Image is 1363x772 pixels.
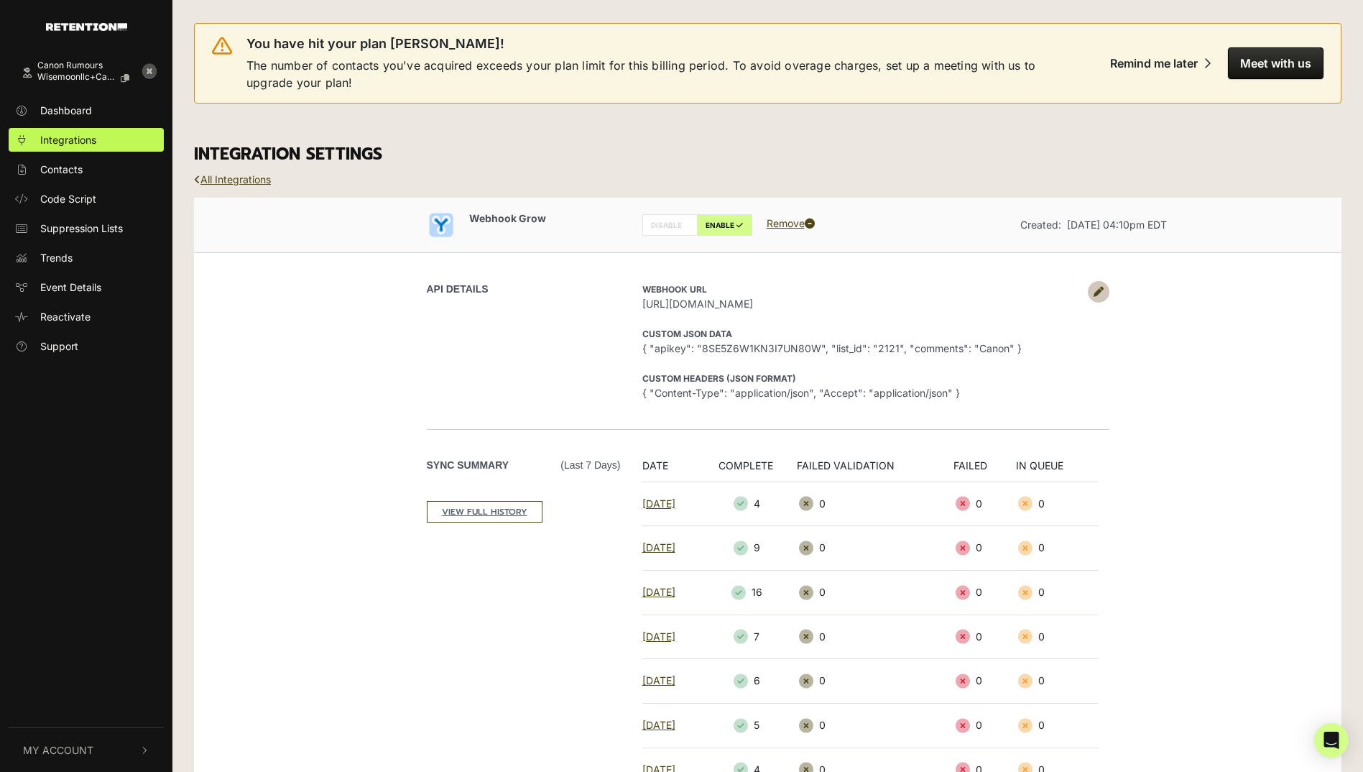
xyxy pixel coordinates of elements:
[953,526,1016,571] td: 0
[40,162,83,177] span: Contacts
[703,526,797,571] td: 9
[1016,659,1099,704] td: 0
[427,458,621,473] label: Sync Summary
[1099,47,1222,79] button: Remind me later
[642,497,675,510] a: [DATE]
[642,630,675,643] a: [DATE]
[797,458,953,482] th: FAILED VALIDATION
[797,703,953,748] td: 0
[1016,458,1099,482] th: IN QUEUE
[642,373,796,384] strong: Custom Headers (JSON format)
[9,334,164,358] a: Support
[797,615,953,659] td: 0
[953,703,1016,748] td: 0
[642,284,707,295] strong: Webhook URL
[40,191,96,206] span: Code Script
[46,23,127,31] img: Retention.com
[9,305,164,328] a: Reactivate
[703,482,797,526] td: 4
[703,659,797,704] td: 6
[797,526,953,571] td: 0
[797,659,953,704] td: 0
[642,674,675,686] a: [DATE]
[40,250,73,265] span: Trends
[40,103,92,118] span: Dashboard
[1016,570,1099,615] td: 0
[1016,703,1099,748] td: 0
[9,187,164,211] a: Code Script
[1016,526,1099,571] td: 0
[767,217,815,229] a: Remove
[9,98,164,122] a: Dashboard
[9,54,135,93] a: Canon Rumours wisemoonllc+canon...
[703,615,797,659] td: 7
[953,615,1016,659] td: 0
[642,296,1081,311] span: [URL][DOMAIN_NAME]
[642,328,732,339] strong: Custom JSON Data
[9,216,164,240] a: Suppression Lists
[1110,56,1198,70] div: Remind me later
[9,246,164,270] a: Trends
[9,728,164,772] button: My Account
[40,309,91,324] span: Reactivate
[427,211,456,239] img: Webhook Grow
[703,458,797,482] th: COMPLETE
[194,144,1341,165] h3: INTEGRATION SETTINGS
[1016,482,1099,526] td: 0
[642,214,698,236] label: DISABLE
[953,482,1016,526] td: 0
[703,703,797,748] td: 5
[37,72,116,82] span: wisemoonllc+canon...
[40,280,101,295] span: Event Details
[9,275,164,299] a: Event Details
[40,339,78,354] span: Support
[642,541,675,553] a: [DATE]
[9,157,164,181] a: Contacts
[642,385,1081,400] span: { "Content-Type": "application/json", "Accept": "application/json" }
[1228,47,1323,79] button: Meet with us
[1314,723,1349,758] div: Open Intercom Messenger
[246,57,1061,91] span: The number of contacts you've acquired exceeds your plan limit for this billing period. To avoid ...
[37,60,141,70] div: Canon Rumours
[560,458,620,473] span: (Last 7 days)
[427,282,489,297] label: API DETAILS
[1020,219,1061,231] span: Created:
[953,458,1016,482] th: FAILED
[9,128,164,152] a: Integrations
[1016,615,1099,659] td: 0
[1067,219,1167,231] span: [DATE] 04:10pm EDT
[40,221,123,236] span: Suppression Lists
[40,132,96,147] span: Integrations
[23,743,93,758] span: My Account
[703,570,797,615] td: 16
[642,719,675,731] a: [DATE]
[642,458,703,482] th: DATE
[427,501,542,523] a: VIEW FULL HISTORY
[194,173,271,185] a: All Integrations
[469,212,546,224] span: Webhook Grow
[642,586,675,598] a: [DATE]
[797,482,953,526] td: 0
[797,570,953,615] td: 0
[953,570,1016,615] td: 0
[953,659,1016,704] td: 0
[642,341,1081,356] span: { "apikey": "8SE5Z6W1KN3I7UN80W", "list_id": "2121", "comments": "Canon" }
[246,35,504,52] span: You have hit your plan [PERSON_NAME]!
[697,214,752,236] label: ENABLE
